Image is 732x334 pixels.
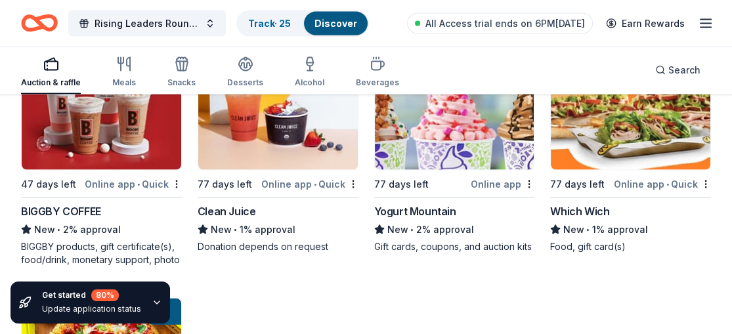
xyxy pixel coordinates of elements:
[198,222,358,238] div: 1% approval
[668,62,700,78] span: Search
[198,240,358,253] div: Donation depends on request
[314,18,357,29] a: Discover
[666,179,669,190] span: •
[374,177,429,192] div: 77 days left
[42,304,141,314] div: Update application status
[550,240,711,253] div: Food, gift card(s)
[374,45,535,253] a: Image for Yogurt Mountain77 days leftOnline appYogurt MountainNew•2% approvalGift cards, coupons,...
[112,51,136,94] button: Meals
[410,224,414,235] span: •
[21,8,58,39] a: Home
[95,16,200,31] span: Rising Leaders Rountable
[551,45,710,170] img: Image for Which Wich
[21,51,81,94] button: Auction & raffle
[167,77,196,88] div: Snacks
[21,222,182,238] div: 2% approval
[550,203,609,219] div: Which Wich
[550,222,711,238] div: 1% approval
[227,51,263,94] button: Desserts
[34,222,55,238] span: New
[227,77,263,88] div: Desserts
[211,222,232,238] span: New
[167,51,196,94] button: Snacks
[356,77,399,88] div: Beverages
[68,10,226,37] button: Rising Leaders Rountable
[563,222,584,238] span: New
[295,77,324,88] div: Alcohol
[598,12,693,35] a: Earn Rewards
[91,289,119,301] div: 80 %
[471,176,534,192] div: Online app
[137,179,140,190] span: •
[198,203,256,219] div: Clean Juice
[21,240,182,266] div: BIGGBY products, gift certificate(s), food/drink, monetary support, photo
[295,51,324,94] button: Alcohol
[374,203,456,219] div: Yogurt Mountain
[22,45,181,170] img: Image for BIGGBY COFFEE
[42,289,141,301] div: Get started
[198,177,252,192] div: 77 days left
[374,222,535,238] div: 2% approval
[198,45,358,253] a: Image for Clean Juice1 applylast week77 days leftOnline app•QuickClean JuiceNew•1% approvalDonati...
[21,177,76,192] div: 47 days left
[425,16,585,31] span: All Access trial ends on 6PM[DATE]
[614,176,711,192] div: Online app Quick
[387,222,408,238] span: New
[85,176,182,192] div: Online app Quick
[234,224,237,235] span: •
[314,179,316,190] span: •
[198,45,358,170] img: Image for Clean Juice
[587,224,590,235] span: •
[57,224,60,235] span: •
[248,18,291,29] a: Track· 25
[112,77,136,88] div: Meals
[407,13,593,34] a: All Access trial ends on 6PM[DATE]
[550,45,711,253] a: Image for Which Wich1 applylast week77 days leftOnline app•QuickWhich WichNew•1% approvalFood, gi...
[356,51,399,94] button: Beverages
[550,177,605,192] div: 77 days left
[21,45,182,266] a: Image for BIGGBY COFFEE47 days leftOnline app•QuickBIGGBY COFFEENew•2% approvalBIGGBY products, g...
[21,77,81,88] div: Auction & raffle
[374,240,535,253] div: Gift cards, coupons, and auction kits
[236,10,369,37] button: Track· 25Discover
[261,176,358,192] div: Online app Quick
[645,57,711,83] button: Search
[21,203,101,219] div: BIGGBY COFFEE
[375,45,534,170] img: Image for Yogurt Mountain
